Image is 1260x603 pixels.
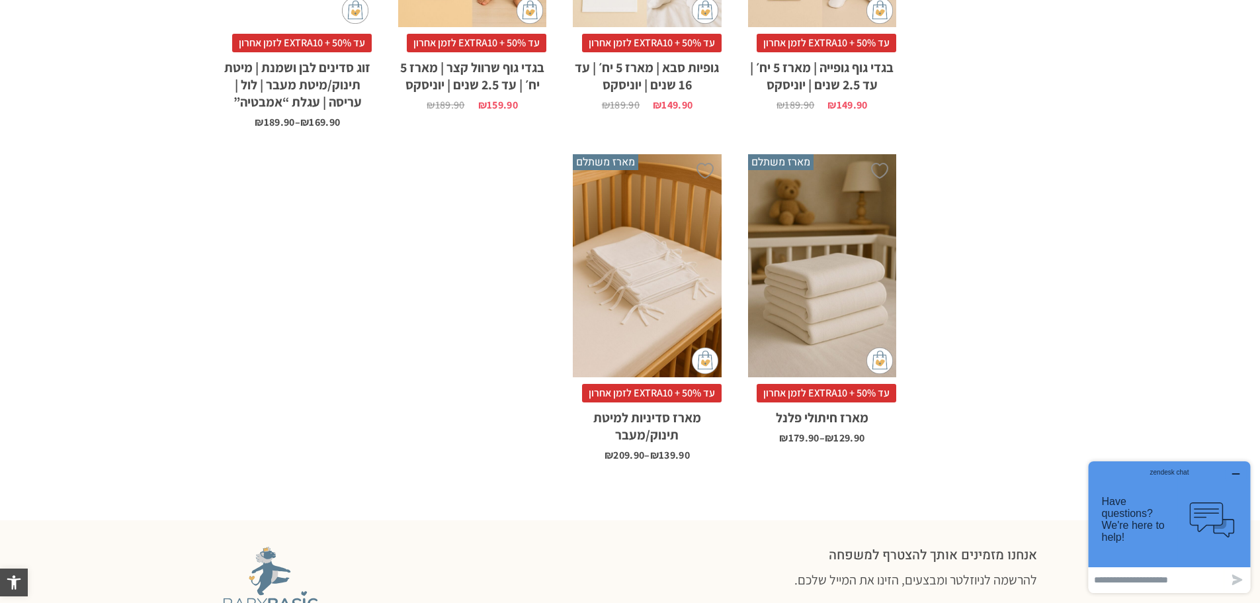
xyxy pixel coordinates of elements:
[827,98,836,112] span: ₪
[478,98,487,112] span: ₪
[692,348,718,374] img: cat-mini-atc.png
[300,115,340,129] bdi: 169.90
[777,98,784,112] span: ₪
[866,348,893,374] img: cat-mini-atc.png
[602,98,640,112] bdi: 189.90
[573,154,721,461] a: מארז משתלם מארז סדיניות למיטת תינוק/מעבר עד 50% + EXTRA10 לזמן אחרוןמארז סדיניות למיטת תינוק/מעבר...
[777,98,814,112] bdi: 189.90
[748,426,896,443] span: –
[605,448,644,462] bdi: 209.90
[653,98,661,112] span: ₪
[427,98,464,112] bdi: 189.90
[825,431,833,445] span: ₪
[478,98,518,112] bdi: 159.90
[255,115,294,129] bdi: 189.90
[757,34,896,52] span: עד 50% + EXTRA10 לזמן אחרון
[757,384,896,402] span: עד 50% + EXTRA10 לזמן אחרון
[300,115,309,129] span: ₪
[573,402,721,443] h2: מארז סדיניות למיטת תינוק/מעבר
[398,52,546,93] h2: בגדי גוף שרוול קצר | מארז 5 יח׳ | עד 2.5 שנים | יוניסקס
[748,52,896,93] h2: בגדי גוף גופייה | מארז 5 יח׳ | עד 2.5 שנים | יוניסקס
[827,98,867,112] bdi: 149.90
[427,98,435,112] span: ₪
[602,98,610,112] span: ₪
[232,34,372,52] span: עד 50% + EXTRA10 לזמן אחרון
[650,448,690,462] bdi: 139.90
[825,431,864,445] bdi: 129.90
[582,384,722,402] span: עד 50% + EXTRA10 לזמן אחרון
[573,443,721,461] span: –
[224,111,372,128] span: –
[224,52,372,111] h2: זוג סדינים לבן ושמנת | מיטת תינוק/מיטת מעבר | לול | עריסה | עגלת “אמבטיה”
[657,547,1037,564] h2: אנחנו מזמינים אותך להצטרף למשפחה
[779,431,819,445] bdi: 179.90
[573,154,638,170] span: מארז משתלם
[748,402,896,426] h2: מארז חיתולי פלנל
[1083,456,1255,598] iframe: Opens a widget where you can chat to one of our agents
[653,98,693,112] bdi: 149.90
[779,431,788,445] span: ₪
[748,154,814,170] span: מארז משתלם
[748,154,896,443] a: מארז משתלם מארז חיתולי פלנל עד 50% + EXTRA10 לזמן אחרוןמארז חיתולי פלנל ₪129.90–₪179.90
[573,52,721,93] h2: גופיות סבא | מארז 5 יח׳ | עד 16 שנים | יוניסקס
[650,448,659,462] span: ₪
[407,34,546,52] span: עד 50% + EXTRA10 לזמן אחרון
[582,34,722,52] span: עד 50% + EXTRA10 לזמן אחרון
[255,115,263,129] span: ₪
[605,448,613,462] span: ₪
